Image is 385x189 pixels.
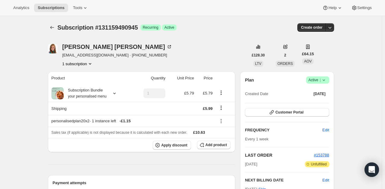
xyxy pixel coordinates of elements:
button: [DATE] [310,90,329,98]
span: Tools [73,5,82,10]
th: Quantity [132,72,167,85]
span: Jennifer Stewart [48,44,58,53]
button: Edit [319,125,333,135]
h2: LAST ORDER [245,152,314,158]
span: £5.79 [203,91,213,95]
small: your personalised menu [68,94,107,98]
button: Add product [197,141,230,149]
th: Price [196,72,214,85]
button: Edit [322,177,329,183]
button: Shipping actions [216,104,226,111]
span: [DATE] [314,91,326,96]
span: Apply discount [161,143,187,148]
div: personalisedplan20x2 - 1 instance left [52,118,213,124]
th: Shipping [48,102,132,115]
div: [PERSON_NAME] [PERSON_NAME] [62,44,172,50]
button: 2 [280,51,290,59]
button: Product actions [62,61,93,67]
button: #153788 [314,152,329,158]
a: #153788 [314,153,329,157]
span: £128.30 [252,53,265,58]
button: £128.30 [248,51,268,59]
span: | [320,78,321,82]
span: Every 1 week [245,137,268,141]
img: product img [52,87,64,99]
span: LTV [255,62,261,66]
span: £10.63 [193,130,205,135]
h2: Payment attempts [53,180,231,186]
span: - £1.15 [120,118,131,124]
span: Add product [205,143,227,147]
h2: NEXT BILLING DATE [245,177,322,183]
button: Customer Portal [245,108,329,117]
button: Analytics [10,4,33,12]
h2: FREQUENCY [245,127,322,133]
span: Subscription #131159490945 [58,24,138,31]
span: 2 [284,53,286,58]
button: Subscriptions [34,4,68,12]
span: Edit [322,127,329,133]
span: Created Date [245,91,268,97]
span: Settings [357,5,372,10]
span: Sales tax (if applicable) is not displayed because it is calculated with each new order. [52,130,187,135]
span: Active [308,77,327,83]
th: Product [48,72,132,85]
span: Recurring [143,25,158,30]
div: Subscription Bundle [64,87,107,99]
span: [EMAIL_ADDRESS][DOMAIN_NAME] · [PHONE_NUMBER] [62,52,172,58]
span: Analytics [13,5,29,10]
button: Settings [348,4,375,12]
span: Customer Portal [275,110,303,115]
button: Help [319,4,346,12]
th: Unit Price [167,72,196,85]
span: £64.15 [302,51,314,57]
span: AOV [304,59,311,63]
span: £5.99 [203,106,213,111]
button: Product actions [216,89,226,96]
span: Subscriptions [38,5,64,10]
span: Unfulfilled [311,162,327,167]
button: Tools [69,4,92,12]
span: £5.79 [184,91,194,95]
span: [DATE] [245,161,257,167]
button: Apply discount [153,141,191,150]
h2: Plan [245,77,254,83]
span: Create order [301,25,322,30]
span: Active [164,25,174,30]
div: Open Intercom Messenger [365,162,379,177]
button: Create order [297,23,326,32]
span: Help [328,5,336,10]
button: Subscriptions [48,23,56,32]
span: ORDERS [277,62,293,66]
